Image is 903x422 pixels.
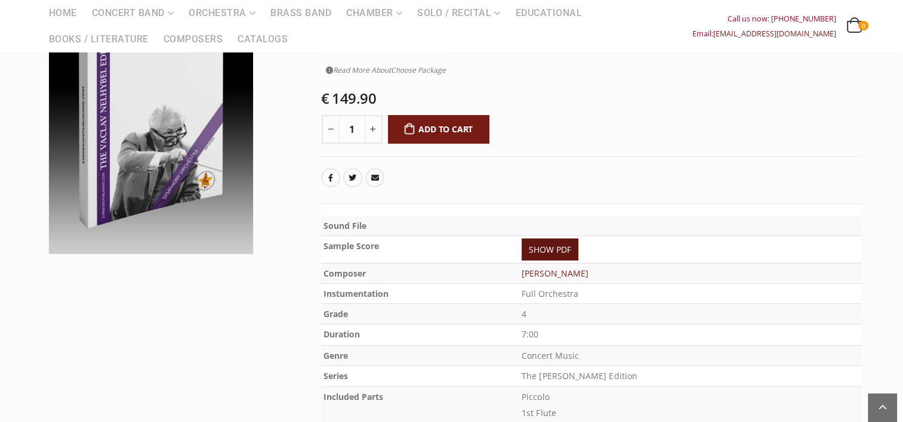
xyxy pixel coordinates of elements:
[692,11,836,26] div: Call us now: [PHONE_NUMBER]
[323,288,389,299] b: Instumentation
[343,168,362,187] a: Twitter
[323,328,360,340] b: Duration
[323,220,366,231] b: Sound File
[322,115,340,144] button: -
[692,26,836,41] div: Email:
[323,268,366,279] b: Composer
[858,21,868,30] span: 0
[321,88,377,108] bdi: 149.90
[321,236,520,263] th: Sample Score
[321,88,329,108] span: €
[713,29,836,39] a: [EMAIL_ADDRESS][DOMAIN_NAME]
[339,115,365,144] input: Product quantity
[365,115,383,144] button: +
[42,26,156,52] a: Books / Literature
[156,26,230,52] a: Composers
[522,268,588,279] a: [PERSON_NAME]
[388,115,490,144] button: Add to cart
[323,370,348,381] b: Series
[326,63,446,77] a: Read More AboutChoose Package
[522,238,578,260] a: SHOW PDF
[323,308,348,319] b: Grade
[323,391,383,402] b: Included Parts
[321,168,340,187] a: Facebook
[391,65,446,75] span: Choose Package
[519,304,861,324] td: 4
[522,368,859,384] p: The [PERSON_NAME] Edition
[230,26,295,52] a: Catalogs
[323,350,348,361] b: Genre
[365,168,384,187] a: Email
[519,345,861,365] td: Concert Music
[522,327,859,343] p: 7:00
[519,284,861,304] td: Full Orchestra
